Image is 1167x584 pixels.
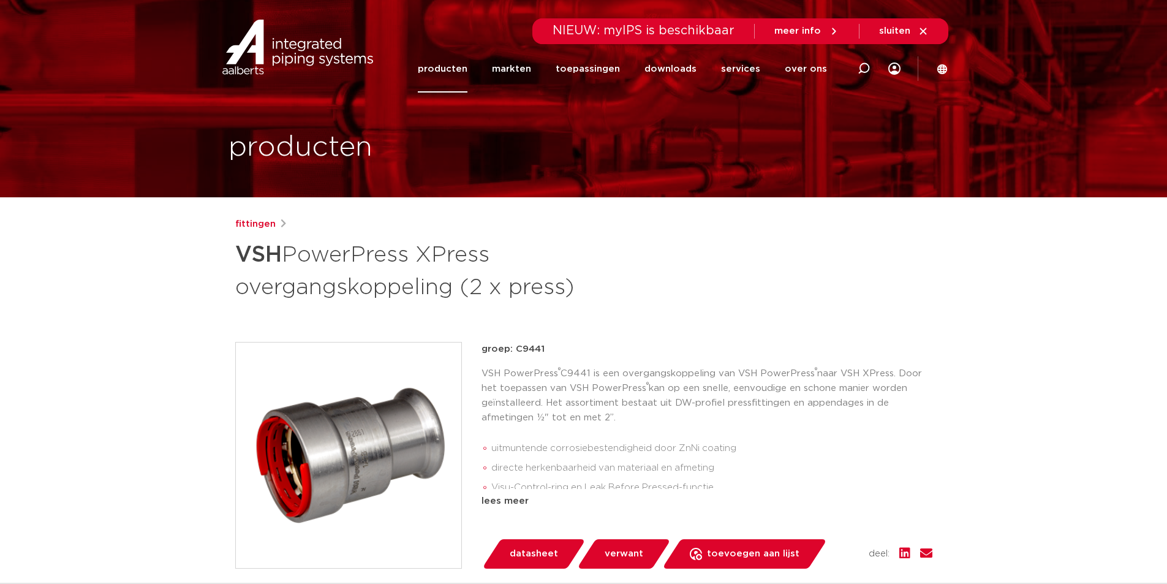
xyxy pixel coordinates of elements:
[721,45,760,93] a: services
[815,367,817,374] sup: ®
[644,45,697,93] a: downloads
[482,366,932,425] p: VSH PowerPress C9441 is een overgangskoppeling van VSH PowerPress naar VSH XPress. Door het toepa...
[785,45,827,93] a: over ons
[482,494,932,509] div: lees meer
[707,544,799,564] span: toevoegen aan lijst
[235,244,282,266] strong: VSH
[879,26,910,36] span: sluiten
[235,217,276,232] a: fittingen
[774,26,839,37] a: meer info
[235,237,695,303] h1: PowerPress XPress overgangskoppeling (2 x press)
[482,539,586,569] a: datasheet
[236,343,461,568] img: Product Image for VSH PowerPress XPress overgangskoppeling (2 x press)
[491,478,932,498] li: Visu-Control-ring en Leak Before Pressed-functie
[491,458,932,478] li: directe herkenbaarheid van materiaal en afmeting
[869,547,889,561] span: deel:
[605,544,643,564] span: verwant
[774,26,821,36] span: meer info
[558,367,561,374] sup: ®
[556,45,620,93] a: toepassingen
[492,45,531,93] a: markten
[491,439,932,458] li: uitmuntende corrosiebestendigheid door ZnNi coating
[418,45,827,93] nav: Menu
[418,45,467,93] a: producten
[482,342,932,357] p: groep: C9441
[879,26,929,37] a: sluiten
[510,544,558,564] span: datasheet
[228,128,372,167] h1: producten
[576,539,671,569] a: verwant
[646,382,649,389] sup: ®
[553,25,735,37] span: NIEUW: myIPS is beschikbaar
